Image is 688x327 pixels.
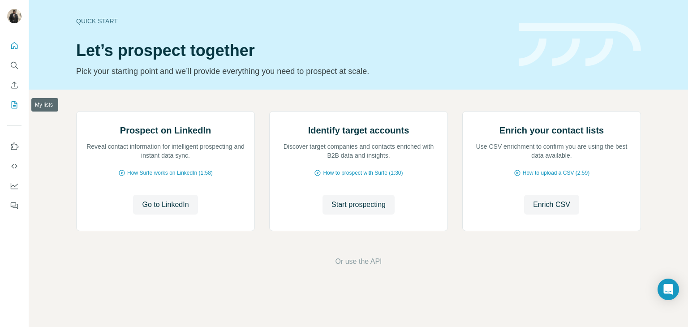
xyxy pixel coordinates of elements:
span: How to prospect with Surfe (1:30) [323,169,403,177]
button: Enrich CSV [7,77,21,93]
p: Use CSV enrichment to confirm you are using the best data available. [472,142,632,160]
p: Discover target companies and contacts enriched with B2B data and insights. [279,142,439,160]
button: Dashboard [7,178,21,194]
p: Reveal contact information for intelligent prospecting and instant data sync. [86,142,245,160]
h1: Let’s prospect together [76,42,508,60]
button: Enrich CSV [524,195,579,215]
button: Feedback [7,198,21,214]
img: banner [519,23,641,67]
span: How Surfe works on LinkedIn (1:58) [127,169,213,177]
span: Enrich CSV [533,199,570,210]
span: Go to LinkedIn [142,199,189,210]
p: Pick your starting point and we’ll provide everything you need to prospect at scale. [76,65,508,77]
img: Avatar [7,9,21,23]
span: How to upload a CSV (2:59) [523,169,589,177]
button: Use Surfe on LinkedIn [7,138,21,155]
h2: Prospect on LinkedIn [120,124,211,137]
button: Quick start [7,38,21,54]
button: My lists [7,97,21,113]
button: Start prospecting [322,195,395,215]
h2: Identify target accounts [308,124,409,137]
button: Use Surfe API [7,158,21,174]
div: Open Intercom Messenger [658,279,679,300]
button: Go to LinkedIn [133,195,198,215]
button: Or use the API [335,256,382,267]
button: Search [7,57,21,73]
div: Quick start [76,17,508,26]
h2: Enrich your contact lists [499,124,604,137]
span: Start prospecting [331,199,386,210]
